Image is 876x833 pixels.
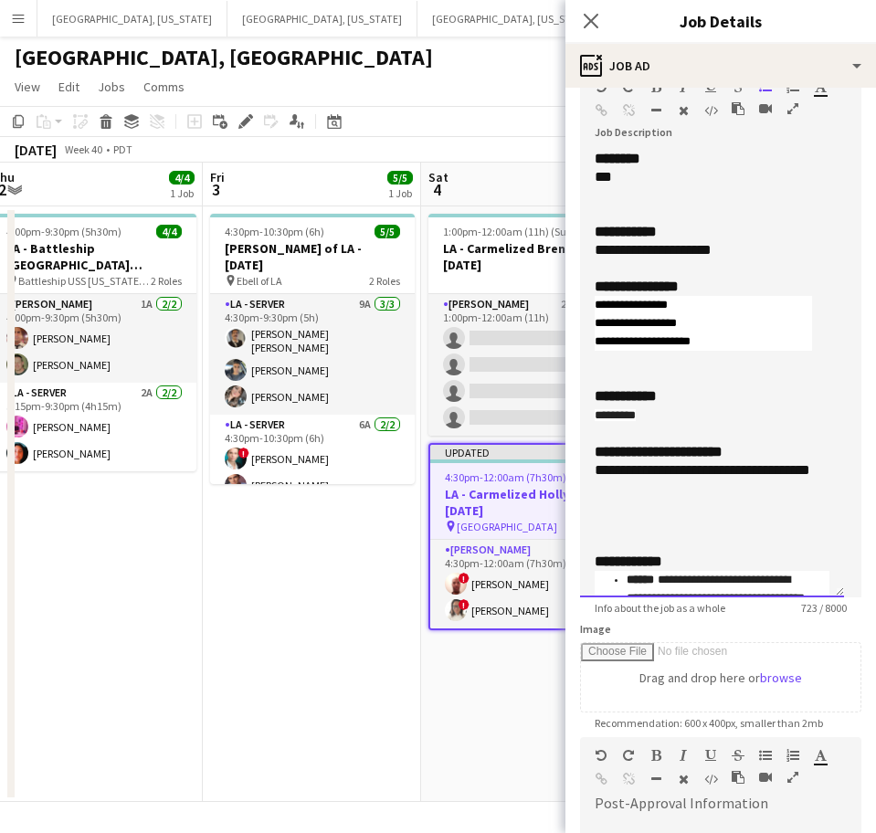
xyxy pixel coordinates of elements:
span: Sat [428,169,449,185]
span: 4 [426,179,449,200]
div: PDT [113,142,132,156]
app-job-card: 4:30pm-10:30pm (6h)5/5[PERSON_NAME] of LA - [DATE] Ebell of LA2 RolesLA - Server9A3/34:30pm-9:30p... [210,214,415,484]
button: Insert video [759,770,772,785]
button: Insert video [759,101,772,116]
button: Horizontal Line [649,103,662,118]
span: ! [459,599,470,610]
span: ! [238,448,249,459]
span: Edit [58,79,79,95]
div: [DATE] [15,141,57,159]
span: Jobs [98,79,125,95]
span: 3 [207,179,225,200]
h1: [GEOGRAPHIC_DATA], [GEOGRAPHIC_DATA] [15,44,433,71]
span: 5/5 [387,171,413,185]
div: Updated [430,445,631,459]
div: 1 Job [388,186,412,200]
button: Horizontal Line [649,772,662,786]
span: 4:00pm-9:30pm (5h30m) [6,225,121,238]
span: Ebell of LA [237,274,282,288]
span: 5/5 [375,225,400,238]
h3: LA - Carmelized Hollywood [DATE] [430,486,631,519]
span: Fri [210,169,225,185]
button: Redo [622,748,635,763]
button: HTML Code [704,103,717,118]
h3: [PERSON_NAME] of LA - [DATE] [210,240,415,273]
button: Clear Formatting [677,103,690,118]
a: Jobs [90,75,132,99]
app-card-role: LA - Server9A3/34:30pm-9:30pm (5h)[PERSON_NAME] [PERSON_NAME][PERSON_NAME][PERSON_NAME] [210,294,415,415]
button: Text Color [814,748,827,763]
button: Paste as plain text [732,770,744,785]
a: View [7,75,47,99]
span: 2 Roles [369,274,400,288]
button: [GEOGRAPHIC_DATA], [US_STATE] [417,1,607,37]
h3: LA - Carmelized Brentwood [DATE] [428,240,633,273]
span: ! [459,573,470,584]
span: 4:30pm-10:30pm (6h) [225,225,324,238]
button: HTML Code [704,772,717,786]
a: Comms [136,75,192,99]
button: [GEOGRAPHIC_DATA], [US_STATE] [37,1,227,37]
button: Fullscreen [786,101,799,116]
app-job-card: Updated4:30pm-12:00am (7h30m) (Sun)2/2LA - Carmelized Hollywood [DATE] [GEOGRAPHIC_DATA]1 Role[PE... [428,443,633,630]
span: 1:00pm-12:00am (11h) (Sun) [443,225,576,238]
button: Ordered List [786,748,799,763]
div: 1 Job [170,186,194,200]
span: 4/4 [169,171,195,185]
button: Fullscreen [786,770,799,785]
button: Undo [595,748,607,763]
button: Paste as plain text [732,101,744,116]
button: Unordered List [759,748,772,763]
span: [GEOGRAPHIC_DATA] [457,520,557,533]
button: Strikethrough [732,748,744,763]
span: View [15,79,40,95]
span: Week 40 [60,142,106,156]
button: Italic [677,748,690,763]
h3: Job Details [565,9,876,33]
span: 723 / 8000 [786,601,861,615]
button: [GEOGRAPHIC_DATA], [US_STATE] [227,1,417,37]
span: Battleship USS [US_STATE] Museum [18,274,151,288]
div: Job Ad [565,44,876,88]
a: Edit [51,75,87,99]
app-card-role: [PERSON_NAME]2A2/24:30pm-12:00am (7h30m)![PERSON_NAME]![PERSON_NAME] [430,540,631,628]
span: Recommendation: 600 x 400px, smaller than 2mb [580,716,838,730]
app-card-role: LA - Server6A2/24:30pm-10:30pm (6h)![PERSON_NAME][PERSON_NAME] [210,415,415,503]
app-card-role: [PERSON_NAME]2I3A0/41:00pm-12:00am (11h) [428,294,633,436]
app-job-card: 1:00pm-12:00am (11h) (Sun)0/4LA - Carmelized Brentwood [DATE]1 Role[PERSON_NAME]2I3A0/41:00pm-12:... [428,214,633,436]
button: Underline [704,748,717,763]
button: Bold [649,748,662,763]
span: 4/4 [156,225,182,238]
span: 2 Roles [151,274,182,288]
span: 4:30pm-12:00am (7h30m) (Sun) [445,470,591,484]
span: Comms [143,79,185,95]
span: Info about the job as a whole [580,601,740,615]
button: Clear Formatting [677,772,690,786]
